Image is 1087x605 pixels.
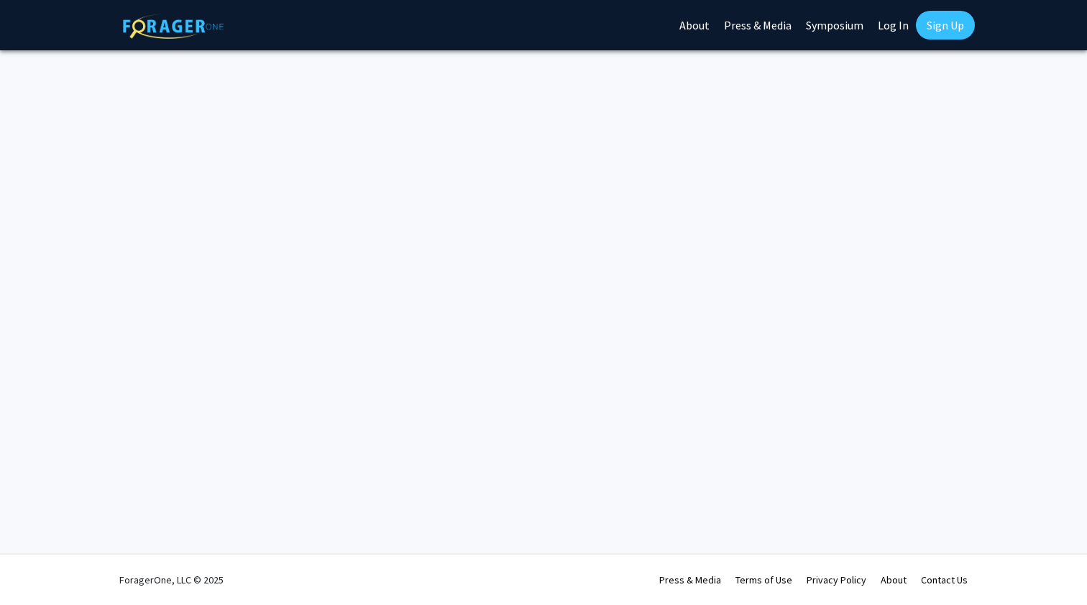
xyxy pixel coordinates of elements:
[735,573,792,586] a: Terms of Use
[119,555,224,605] div: ForagerOne, LLC © 2025
[881,573,907,586] a: About
[807,573,866,586] a: Privacy Policy
[659,573,721,586] a: Press & Media
[123,14,224,39] img: ForagerOne Logo
[916,11,975,40] a: Sign Up
[921,573,968,586] a: Contact Us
